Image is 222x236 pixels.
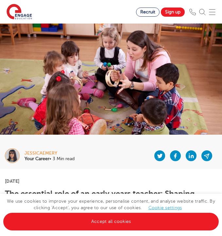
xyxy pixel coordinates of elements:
[5,179,217,183] p: [DATE]
[189,9,196,15] img: Phone
[5,189,217,207] h1: The essential role of an early years teacher: Shaping young minds
[7,4,32,20] img: Engage Education
[25,151,75,156] div: jessicaemery
[199,9,206,15] img: Search
[25,157,75,161] p: • 3 Min read
[140,9,155,14] span: Recruit
[3,199,219,224] span: We use cookies to improve your experience, personalise content, and analyse website traffic. By c...
[3,213,219,230] a: Accept all cookies
[209,9,215,15] img: Mobile Menu
[25,156,49,161] b: Your Career
[148,205,182,210] a: Cookie settings
[161,8,185,17] a: Sign up
[136,8,160,17] a: Recruit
